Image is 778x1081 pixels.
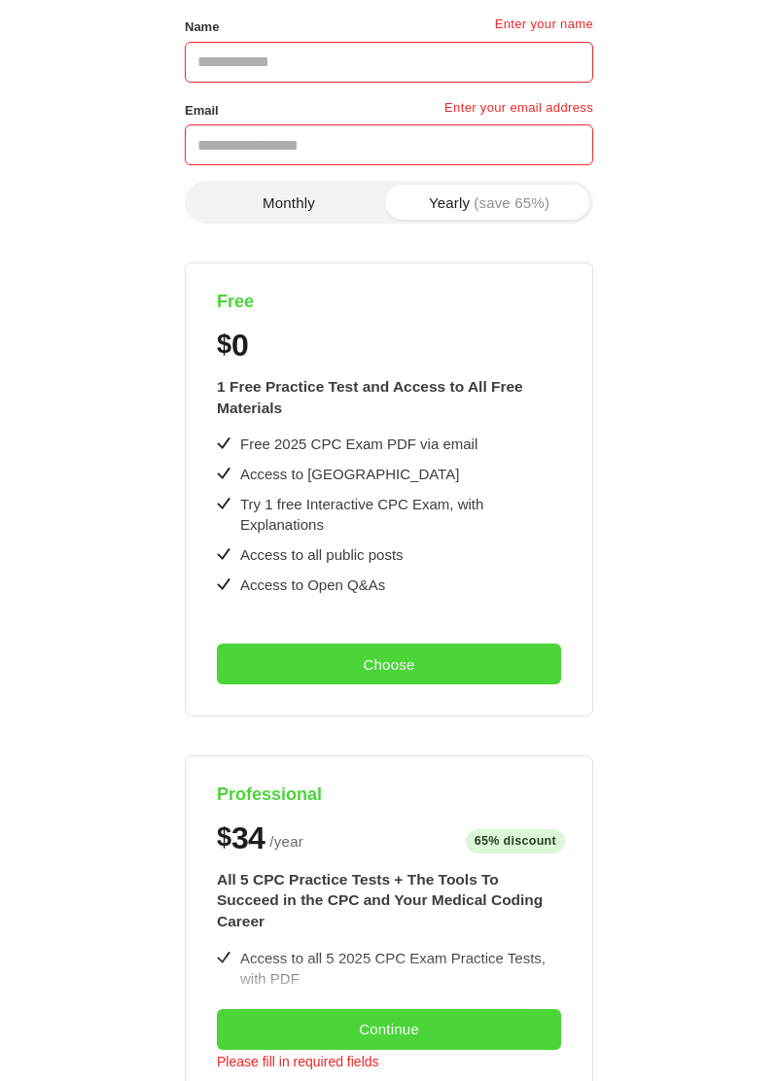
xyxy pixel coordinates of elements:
[185,124,593,165] input: Email
[495,15,593,42] p: Enter your name
[240,464,459,484] div: Access to [GEOGRAPHIC_DATA]
[217,869,561,932] div: All 5 CPC Practice Tests + The Tools To Succeed in the CPC and Your Medical Coding Career
[217,822,231,853] span: $
[185,42,593,83] input: Name
[240,544,404,565] div: Access to all public posts
[217,784,561,806] h4: Professional
[231,330,248,361] span: 0
[240,494,561,535] div: Try 1 free Interactive CPC Exam, with Explanations
[231,822,265,854] span: 34
[217,291,561,313] h4: Free
[269,830,303,854] span: / year
[185,15,219,40] label: Name
[217,376,561,418] div: 1 Free Practice Test and Access to All Free Materials
[217,1009,561,1050] button: Continue
[185,98,219,123] label: Email
[217,330,231,360] span: $
[389,185,589,220] button: Yearly(save 65%)
[240,948,561,989] div: Access to all 5 2025 CPC Exam Practice Tests, with PDF
[444,98,593,125] p: Enter your email address
[466,829,565,854] span: 65% discount
[240,575,385,595] div: Access to Open Q&As
[474,195,549,210] span: (save 65%)
[217,644,561,684] button: Choose
[240,434,477,454] div: Free 2025 CPC Exam PDF via email
[189,185,389,220] button: Monthly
